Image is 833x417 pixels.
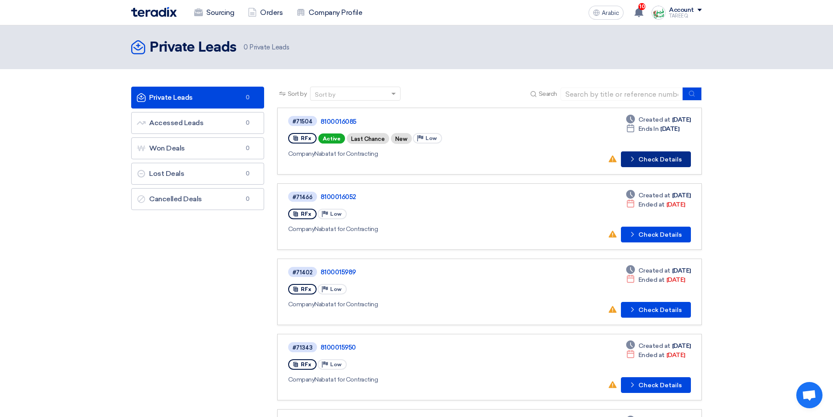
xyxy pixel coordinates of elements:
font: 10 [639,4,645,10]
font: Created at [638,267,670,274]
font: Low [330,361,342,368]
font: RFx [301,361,311,368]
img: Teradix logo [131,7,177,17]
a: Lost Deals0 [131,163,264,185]
font: 0 [244,43,248,51]
font: [DATE] [666,276,685,284]
font: Sourcing [206,8,234,17]
font: Created at [638,116,670,123]
font: Nabatat for Contracting [314,376,378,383]
font: Check Details [638,306,682,314]
font: [DATE] [672,192,691,199]
font: Created at [638,192,670,199]
a: 8100016052 [321,193,539,201]
button: Check Details [621,302,691,318]
font: #71504 [293,118,313,125]
font: [DATE] [672,267,691,274]
font: Check Details [638,231,682,238]
font: Sort by [288,90,307,98]
font: 0 [246,170,250,177]
a: Won Deals0 [131,137,264,159]
font: Ends In [638,125,659,133]
font: RFx [301,135,311,141]
font: Ended at [638,276,665,284]
font: Company Profile [309,8,362,17]
font: Active [323,136,341,142]
font: Low [425,135,437,141]
font: 0 [246,145,250,151]
button: Arabic [589,6,624,20]
font: Check Details [638,382,682,389]
a: Private Leads0 [131,87,264,109]
input: Search by title or reference number [561,88,683,101]
a: 8100015950 [321,343,539,351]
font: Nabatat for Contracting [314,301,378,308]
font: Nabatat for Contracting [314,225,378,233]
font: Company [288,301,315,308]
font: Private Leads [149,93,193,102]
font: Accessed Leads [149,119,203,127]
a: Accessed Leads0 [131,112,264,134]
font: Last Chance [351,136,385,142]
font: 8100015950 [321,343,356,351]
font: 8100016085 [321,118,356,126]
a: Cancelled Deals0 [131,188,264,210]
font: RFx [301,211,311,217]
font: #71402 [293,269,313,276]
font: Private Leads [249,43,289,51]
font: [DATE] [666,351,685,359]
a: Orders [241,3,289,22]
font: New [395,136,408,142]
font: Lost Deals [149,169,184,178]
font: TAREEQ [669,13,688,19]
font: Low [330,286,342,292]
a: 8100015989 [321,268,539,276]
font: Ended at [638,351,665,359]
font: Company [288,150,315,158]
font: RFx [301,286,311,292]
font: #71343 [293,344,313,351]
button: Check Details [621,377,691,393]
font: Sort by [315,91,335,98]
font: Orders [260,8,282,17]
font: 8100016052 [321,193,356,201]
font: Nabatat for Contracting [314,150,378,158]
font: Private Leads [150,41,237,55]
font: Created at [638,342,670,350]
font: Ended at [638,201,665,208]
font: 0 [246,94,250,101]
font: #71466 [293,194,313,200]
button: Check Details [621,151,691,167]
font: Cancelled Deals [149,195,202,203]
font: 0 [246,196,250,202]
font: 8100015989 [321,268,356,276]
font: 0 [246,119,250,126]
button: Check Details [621,227,691,242]
font: [DATE] [672,116,691,123]
font: [DATE] [666,201,685,208]
font: Search [539,90,557,98]
font: Low [330,211,342,217]
font: Account [669,6,694,14]
font: Check Details [638,156,682,163]
font: [DATE] [660,125,679,133]
font: [DATE] [672,342,691,350]
div: Open chat [796,382,823,408]
a: 8100016085 [321,118,539,126]
font: Arabic [602,9,619,17]
a: Sourcing [187,3,241,22]
font: Won Deals [149,144,185,152]
img: Screenshot___1727703618088.png [652,6,666,20]
font: Company [288,225,315,233]
font: Company [288,376,315,383]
